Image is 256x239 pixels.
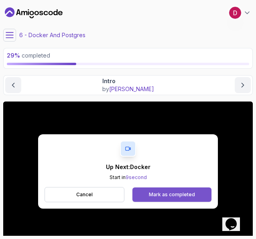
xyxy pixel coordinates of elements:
p: Intro [102,77,154,85]
span: 29 % [7,52,20,59]
img: user profile image [229,7,241,19]
button: Cancel [45,187,124,202]
button: user profile image [229,6,251,19]
p: by [102,85,154,93]
a: Dashboard [5,6,63,19]
span: completed [7,52,50,59]
p: Up Next: Docker [106,163,150,171]
button: Mark as completed [132,187,211,202]
iframe: chat widget [222,207,248,231]
span: 9 second [126,174,147,180]
button: previous content [5,77,21,93]
div: Mark as completed [149,191,195,198]
span: [PERSON_NAME] [109,86,154,92]
p: Start in [106,174,150,181]
p: Cancel [76,191,93,198]
button: next content [235,77,251,93]
p: 6 - Docker And Postgres [19,31,85,39]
